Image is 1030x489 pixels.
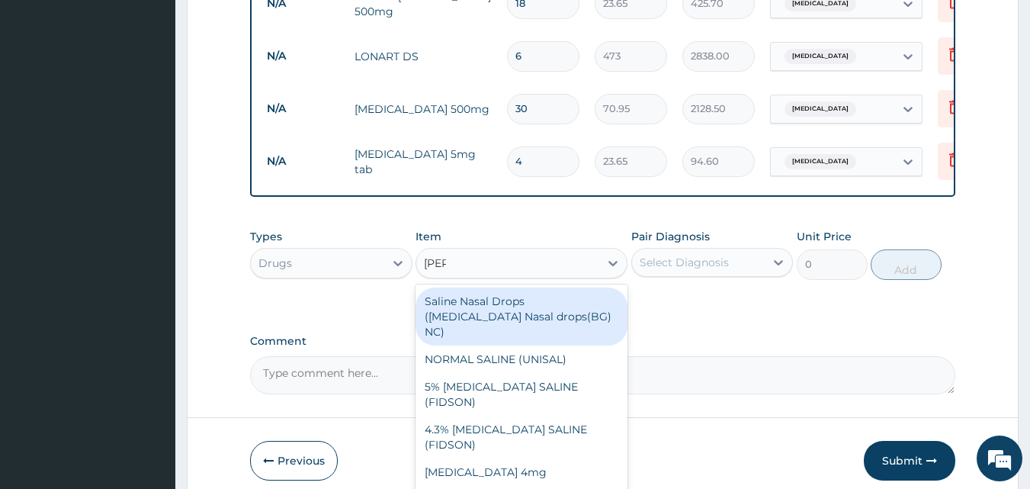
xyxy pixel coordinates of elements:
label: Comment [250,335,956,348]
div: Drugs [258,256,292,271]
td: [MEDICAL_DATA] 500mg [347,94,499,124]
button: Previous [250,441,338,481]
div: NORMAL SALINE (UNISAL) [416,346,627,373]
div: 5% [MEDICAL_DATA] SALINE (FIDSON) [416,373,627,416]
td: [MEDICAL_DATA] 5mg tab [347,139,499,185]
td: N/A [259,147,347,175]
label: Pair Diagnosis [631,229,710,244]
div: [MEDICAL_DATA] 4mg [416,458,627,486]
div: Select Diagnosis [640,255,729,270]
td: N/A [259,42,347,70]
span: [MEDICAL_DATA] [785,49,856,64]
textarea: Type your message and hit 'Enter' [8,327,290,380]
div: Minimize live chat window [250,8,287,44]
img: d_794563401_company_1708531726252_794563401 [28,76,62,114]
span: We're online! [88,147,210,301]
button: Add [871,249,942,280]
div: 4.3% [MEDICAL_DATA] SALINE (FIDSON) [416,416,627,458]
div: Chat with us now [79,85,256,105]
label: Types [250,230,282,243]
span: [MEDICAL_DATA] [785,101,856,117]
span: [MEDICAL_DATA] [785,154,856,169]
label: Item [416,229,441,244]
div: Saline Nasal Drops ([MEDICAL_DATA] Nasal drops(BG) NC) [416,288,627,346]
td: N/A [259,95,347,123]
button: Submit [864,441,955,481]
td: LONART DS [347,41,499,72]
label: Unit Price [797,229,852,244]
